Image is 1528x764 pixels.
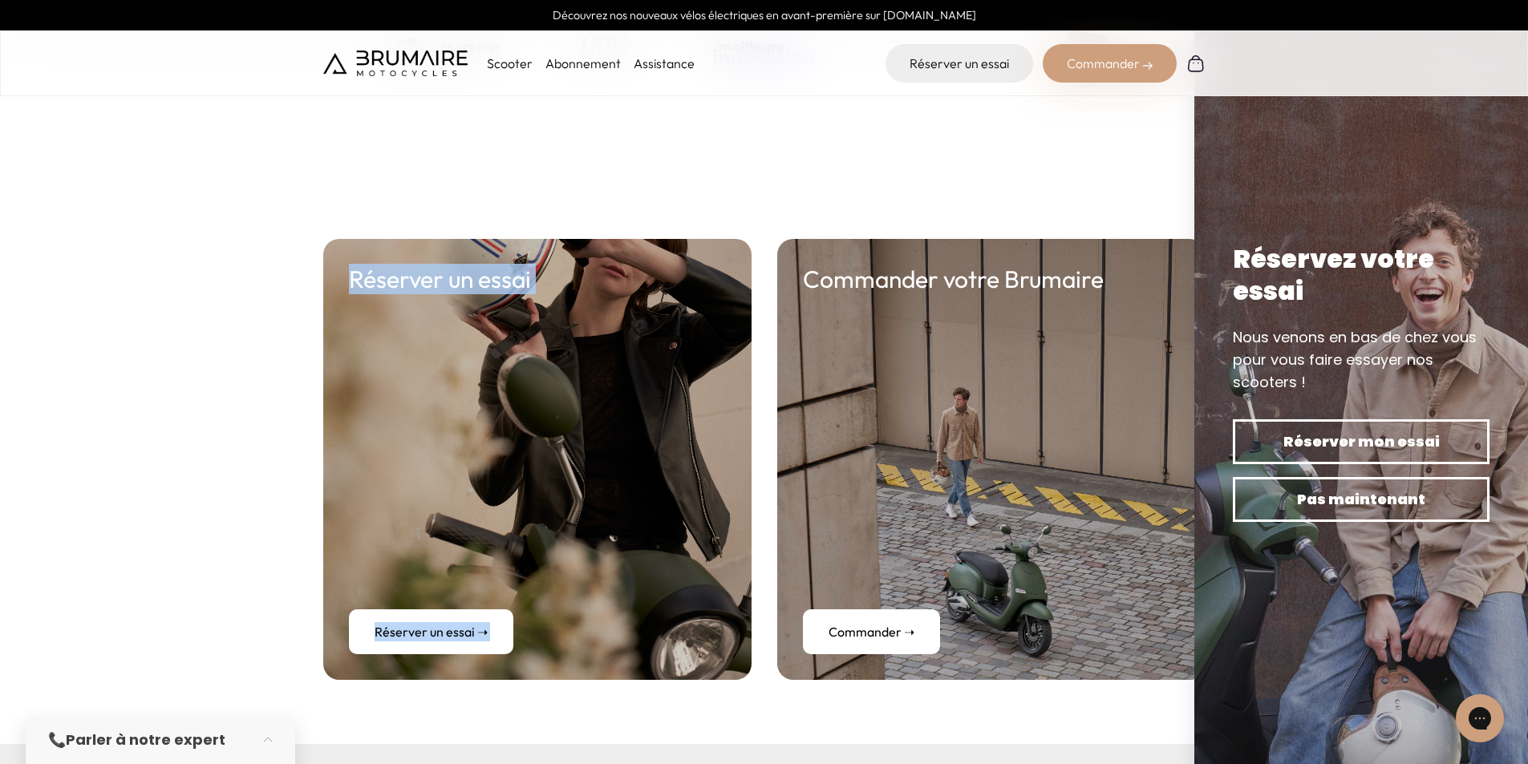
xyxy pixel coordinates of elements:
div: Commander [1043,44,1177,83]
a: Réserver un essai ➝ [349,609,513,654]
h2: Réserver un essai [349,265,531,293]
a: Commander ➝ [803,609,940,654]
a: Abonnement [545,55,621,71]
a: Réserver un essai [886,44,1033,83]
img: Panier [1186,54,1206,73]
h2: Commander votre Brumaire [803,265,1104,293]
img: Brumaire Motocycles [323,51,468,76]
iframe: Gorgias live chat messenger [1448,689,1512,748]
p: Scooter [487,54,533,73]
a: Assistance [634,55,695,71]
img: right-arrow-2.png [1143,61,1153,71]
